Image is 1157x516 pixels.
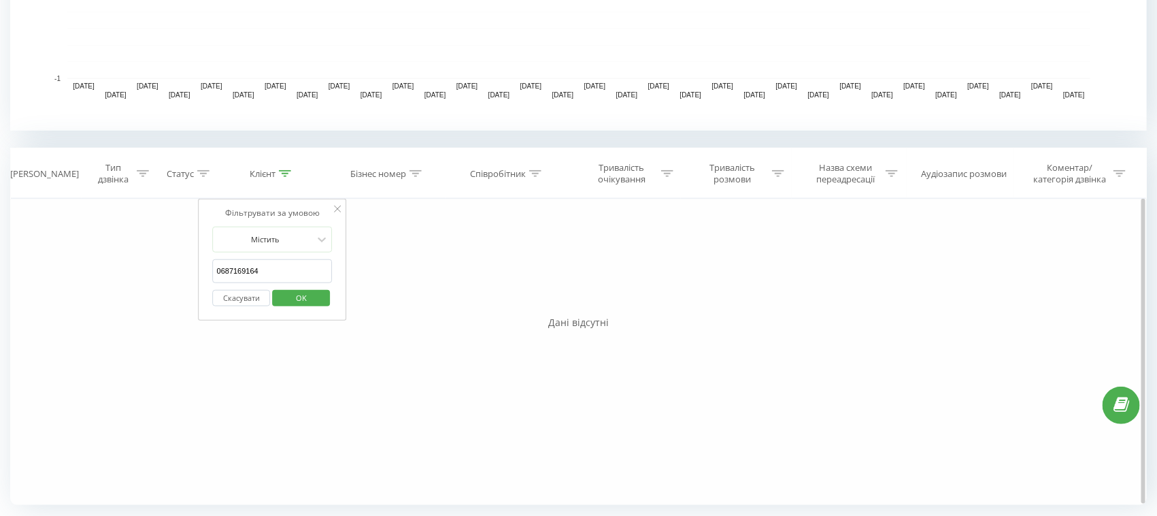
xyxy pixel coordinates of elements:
div: Дані відсутні [10,316,1147,329]
text: [DATE] [680,92,702,99]
text: [DATE] [967,83,989,91]
text: [DATE] [201,83,222,91]
text: [DATE] [648,83,670,91]
div: [PERSON_NAME] [10,168,79,180]
text: [DATE] [520,83,542,91]
text: [DATE] [1063,92,1085,99]
text: [DATE] [744,92,766,99]
text: [DATE] [456,83,478,91]
div: Назва схеми переадресації [809,162,882,185]
div: Бізнес номер [350,168,406,180]
text: [DATE] [137,83,158,91]
text: [DATE] [73,83,95,91]
text: [DATE] [233,92,254,99]
input: Введіть значення [213,259,333,283]
text: [DATE] [169,92,190,99]
text: [DATE] [297,92,318,99]
div: Коментар/категорія дзвінка [1030,162,1110,185]
text: [DATE] [105,92,127,99]
text: [DATE] [1031,83,1053,91]
text: [DATE] [488,92,510,99]
button: OK [272,290,330,307]
text: [DATE] [776,83,798,91]
text: [DATE] [839,83,861,91]
div: Фільтрувати за умовою [213,206,333,220]
text: [DATE] [903,83,925,91]
div: Аудіозапис розмови [922,168,1007,180]
div: Клієнт [250,168,275,180]
span: OK [282,287,320,308]
div: Співробітник [470,168,526,180]
div: Тривалість розмови [696,162,769,185]
text: [DATE] [935,92,957,99]
text: [DATE] [871,92,893,99]
button: Скасувати [213,290,271,307]
text: [DATE] [265,83,286,91]
text: -1 [54,75,61,82]
text: [DATE] [999,92,1021,99]
div: Статус [167,168,194,180]
div: Тривалість очікування [585,162,658,185]
text: [DATE] [392,83,414,91]
text: [DATE] [552,92,574,99]
text: [DATE] [584,83,606,91]
text: [DATE] [616,92,638,99]
text: [DATE] [424,92,446,99]
text: [DATE] [712,83,734,91]
div: Тип дзвінка [94,162,133,185]
text: [DATE] [360,92,382,99]
text: [DATE] [329,83,350,91]
text: [DATE] [808,92,830,99]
